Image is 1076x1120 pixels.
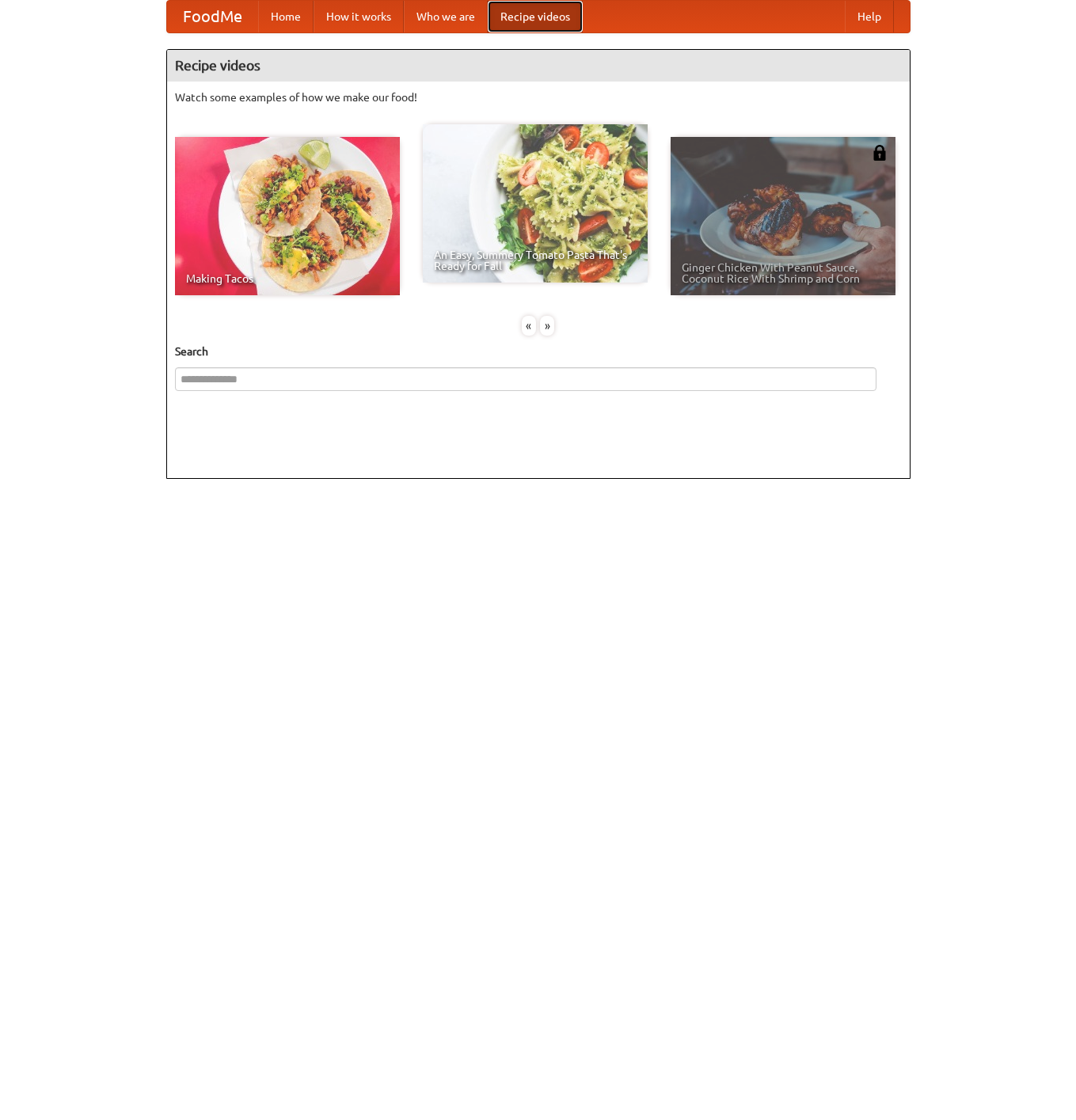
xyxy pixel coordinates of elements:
img: 483408.png [872,145,888,161]
a: Making Tacos [175,137,400,295]
a: Help [845,1,894,32]
p: Watch some examples of how we make our food! [175,89,902,105]
span: Making Tacos [186,273,389,284]
a: How it works [314,1,404,32]
a: Recipe videos [488,1,583,32]
h5: Search [175,344,902,359]
a: An Easy, Summery Tomato Pasta That's Ready for Fall [423,124,648,283]
div: « [522,316,536,336]
h4: Recipe videos [167,50,910,82]
span: An Easy, Summery Tomato Pasta That's Ready for Fall [434,249,637,271]
div: » [540,316,554,336]
a: Who we are [404,1,488,32]
a: Home [258,1,314,32]
a: FoodMe [167,1,258,32]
